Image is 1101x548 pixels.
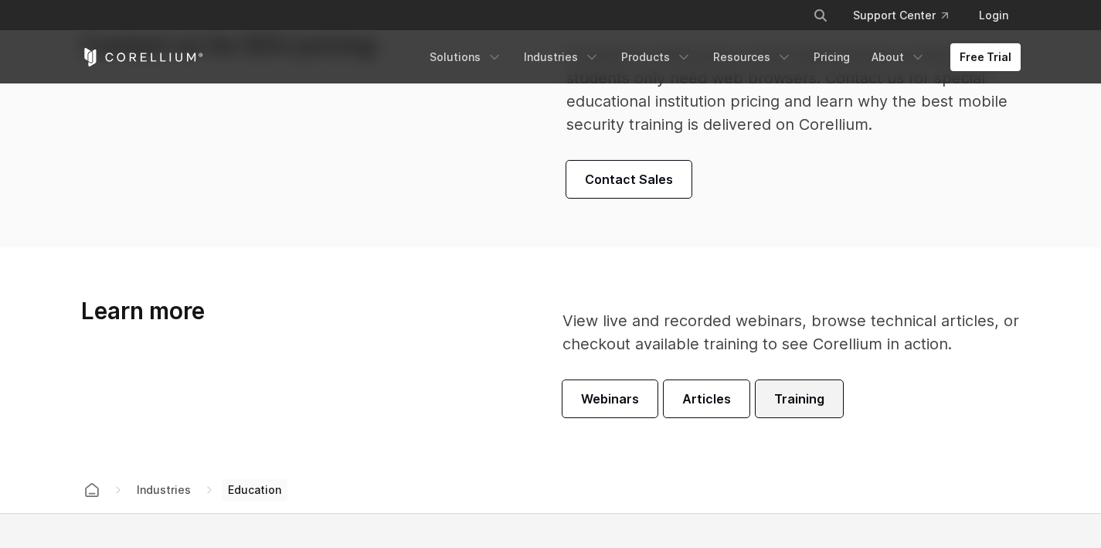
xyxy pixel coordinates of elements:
[566,161,692,198] a: Contact Sales
[774,390,824,408] span: Training
[704,43,801,71] a: Resources
[967,2,1021,29] a: Login
[756,380,843,417] a: Training
[581,390,639,408] span: Webinars
[78,479,106,501] a: Corellium home
[664,380,749,417] a: Articles
[566,43,1021,136] p: Corellium is offered as a cloud SaaS solution so teachers and students only need web browsers. Co...
[420,43,511,71] a: Solutions
[950,43,1021,71] a: Free Trial
[222,479,287,501] span: Education
[81,297,477,326] h3: Learn more
[81,48,204,66] a: Corellium Home
[841,2,960,29] a: Support Center
[794,2,1021,29] div: Navigation Menu
[682,390,731,408] span: Articles
[804,43,859,71] a: Pricing
[862,43,935,71] a: About
[515,43,609,71] a: Industries
[131,480,197,499] span: Industries
[562,309,1021,356] p: View live and recorded webinars, browse technical articles, or checkout available training to see...
[562,380,658,417] a: Webinars
[612,43,701,71] a: Products
[131,482,197,498] div: Industries
[807,2,834,29] button: Search
[420,43,1021,71] div: Navigation Menu
[585,170,673,189] span: Contact Sales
